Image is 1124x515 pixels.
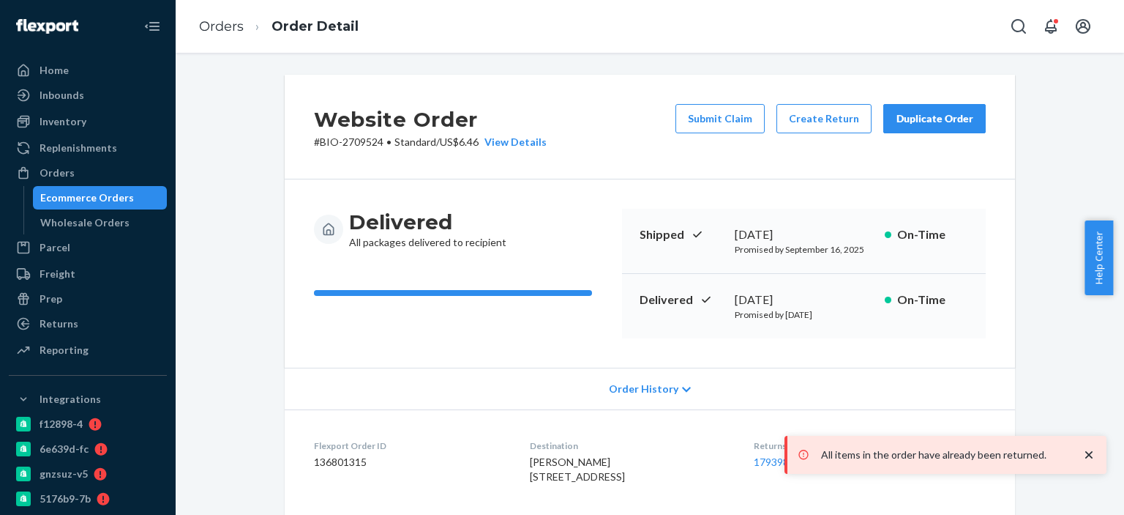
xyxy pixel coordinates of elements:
p: # BIO-2709524 / US$6.46 [314,135,547,149]
div: Orders [40,166,75,180]
div: [DATE] [735,226,873,243]
div: gnzsuz-v5 [40,467,88,481]
div: Integrations [40,392,101,407]
span: [PERSON_NAME] [STREET_ADDRESS] [530,456,625,483]
div: 5176b9-7b [40,492,91,506]
span: Order History [609,382,678,396]
div: Wholesale Orders [40,215,130,230]
div: All packages delivered to recipient [349,209,506,250]
p: On-Time [897,226,968,243]
p: Promised by [DATE] [735,308,873,321]
dt: Flexport Order ID [314,440,506,452]
a: f12898-4 [9,412,167,436]
div: Parcel [40,240,70,255]
div: Inbounds [40,88,84,103]
img: Flexport logo [16,19,78,34]
button: Help Center [1084,221,1113,295]
div: Freight [40,267,75,281]
a: Order Detail [271,18,359,34]
button: Open Search Box [1004,12,1033,41]
div: Home [40,63,69,78]
button: Create Return [776,104,872,133]
a: 6e639d-fc [9,437,167,461]
span: Standard [394,136,436,148]
h2: Website Order [314,104,547,135]
dt: Returns [754,440,986,452]
a: Orders [9,161,167,185]
p: All items in the order have already been returned. [821,448,1067,462]
div: Returns [40,316,78,331]
a: Returns [9,312,167,336]
p: Delivered [640,292,723,308]
a: Ecommerce Orders [33,186,168,210]
a: 5176b9-7b [9,487,167,511]
button: Submit Claim [675,104,765,133]
div: Ecommerce Orders [40,190,134,205]
div: [DATE] [735,292,873,308]
span: • [386,136,391,148]
a: 1793989 ( Not shipped yet ) [754,456,881,468]
a: Replenishments [9,136,167,160]
p: Shipped [640,226,723,243]
a: Orders [199,18,244,34]
a: Inventory [9,110,167,133]
a: Parcel [9,236,167,259]
a: Freight [9,262,167,286]
dd: 136801315 [314,455,506,470]
a: gnzsuz-v5 [9,462,167,486]
div: Prep [40,292,62,306]
p: Promised by September 16, 2025 [735,243,873,256]
button: Open notifications [1036,12,1065,41]
div: Reporting [40,343,89,357]
ol: breadcrumbs [187,5,370,48]
div: Inventory [40,114,86,129]
a: Home [9,59,167,82]
h3: Delivered [349,209,506,235]
a: Wholesale Orders [33,211,168,234]
div: Duplicate Order [896,111,973,126]
a: Inbounds [9,84,167,107]
p: On-Time [897,292,968,308]
button: Close Navigation [138,12,167,41]
dt: Destination [530,440,730,452]
button: Open account menu [1068,12,1098,41]
div: 6e639d-fc [40,442,89,456]
a: Reporting [9,338,167,362]
div: Replenishments [40,141,117,155]
a: Prep [9,287,167,311]
svg: close toast [1082,448,1096,462]
button: View Details [479,135,547,149]
div: f12898-4 [40,417,83,431]
button: Integrations [9,388,167,411]
button: Duplicate Order [883,104,986,133]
